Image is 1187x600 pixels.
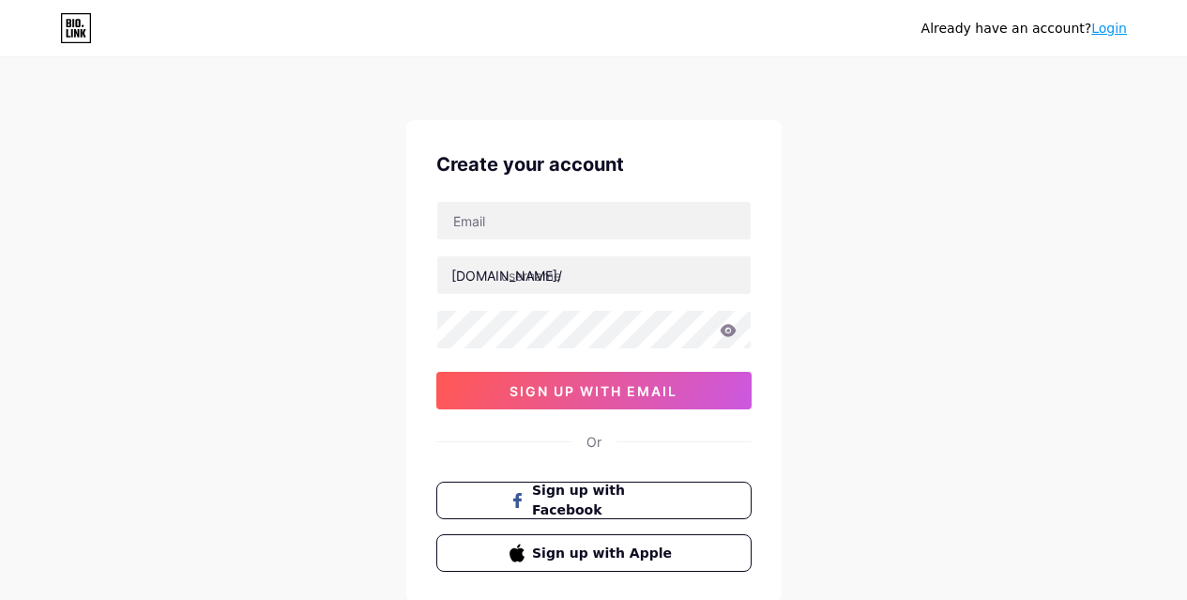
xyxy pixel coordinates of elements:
[586,432,601,452] div: Or
[510,383,677,399] span: sign up with email
[437,256,751,294] input: username
[436,372,752,409] button: sign up with email
[1091,21,1127,36] a: Login
[921,19,1127,38] div: Already have an account?
[436,482,752,519] button: Sign up with Facebook
[436,534,752,572] button: Sign up with Apple
[451,266,562,285] div: [DOMAIN_NAME]/
[436,150,752,178] div: Create your account
[532,544,677,563] span: Sign up with Apple
[532,481,677,520] span: Sign up with Facebook
[437,202,751,239] input: Email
